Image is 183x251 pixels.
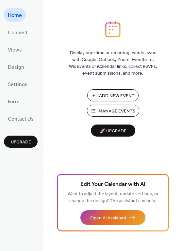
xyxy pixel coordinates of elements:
[68,190,158,205] span: Want to adjust the layout, update settings, or change the design? The assistant can help.
[8,80,27,90] span: Settings
[87,89,139,101] button: Add New Event
[4,136,38,148] button: Upgrade
[4,60,28,74] a: Design
[105,21,120,37] img: logo_icon.svg
[8,28,28,38] span: Connect
[4,94,24,108] a: Form
[8,62,24,72] span: Design
[99,108,135,115] span: Manage Events
[87,105,139,117] button: Manage Events
[91,125,135,137] button: 🚀 Upgrade
[8,97,20,107] span: Form
[8,114,34,124] span: Contact Us
[4,77,31,91] a: Settings
[80,180,145,189] span: Edit Your Calendar with AI
[8,10,22,21] span: Home
[4,42,26,56] a: Views
[99,93,135,99] span: Add New Event
[4,25,32,39] a: Connect
[4,111,38,125] a: Contact Us
[11,139,31,146] span: Upgrade
[69,50,157,77] span: Display one-time or recurring events, sync with Google, Outlook, Zoom, Eventbrite, Wix Events or ...
[4,8,26,22] a: Home
[95,127,131,136] span: 🚀 Upgrade
[80,210,145,225] button: Open AI Assistant
[90,215,126,222] span: Open AI Assistant
[8,45,22,55] span: Views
